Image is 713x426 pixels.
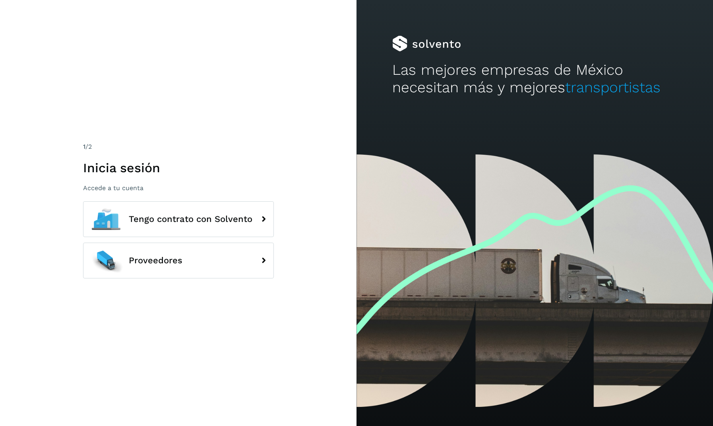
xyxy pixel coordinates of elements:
[129,256,182,265] span: Proveedores
[83,201,274,237] button: Tengo contrato con Solvento
[83,243,274,278] button: Proveedores
[392,61,678,97] h2: Las mejores empresas de México necesitan más y mejores
[83,143,85,150] span: 1
[129,214,252,224] span: Tengo contrato con Solvento
[83,184,274,192] p: Accede a tu cuenta
[565,79,661,96] span: transportistas
[83,160,274,175] h1: Inicia sesión
[83,142,274,152] div: /2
